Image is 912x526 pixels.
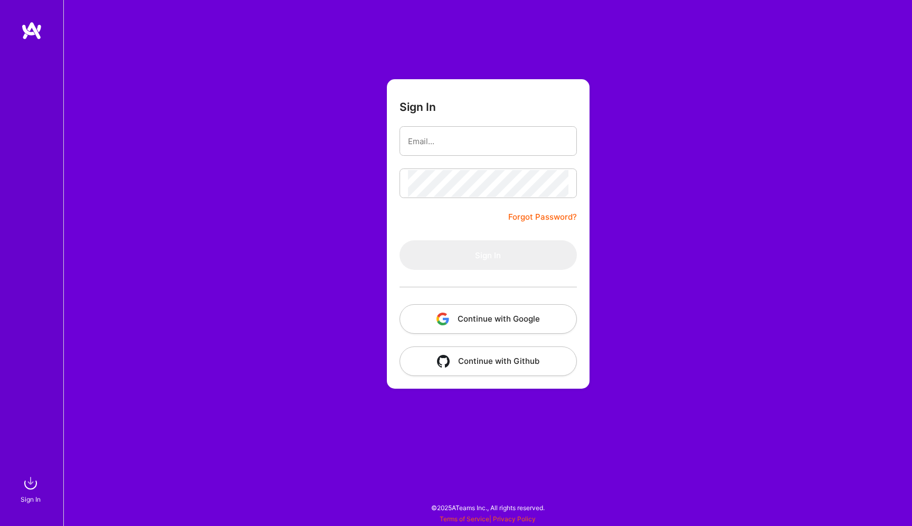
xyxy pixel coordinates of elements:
[493,515,536,523] a: Privacy Policy
[437,355,450,368] img: icon
[22,473,41,505] a: sign inSign In
[63,494,912,521] div: © 2025 ATeams Inc., All rights reserved.
[21,21,42,40] img: logo
[436,313,449,325] img: icon
[21,494,41,505] div: Sign In
[508,211,577,223] a: Forgot Password?
[400,240,577,270] button: Sign In
[400,304,577,334] button: Continue with Google
[400,100,436,114] h3: Sign In
[440,515,489,523] a: Terms of Service
[440,515,536,523] span: |
[400,346,577,376] button: Continue with Github
[408,128,568,155] input: Email...
[20,473,41,494] img: sign in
